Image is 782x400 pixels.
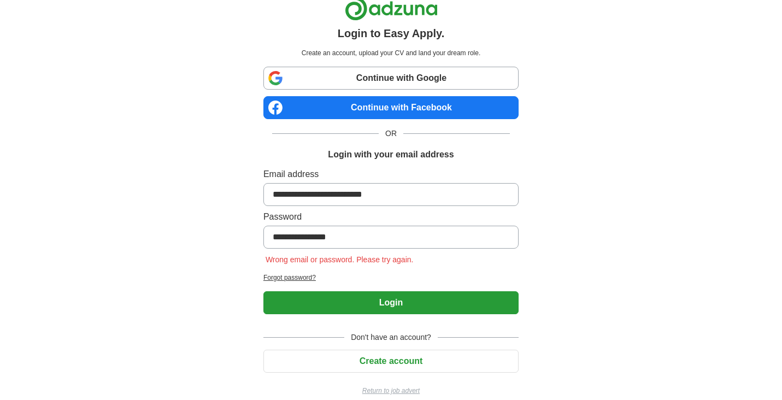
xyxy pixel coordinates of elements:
a: Forgot password? [263,273,519,283]
button: Create account [263,350,519,373]
a: Return to job advert [263,386,519,396]
a: Continue with Google [263,67,519,90]
a: Continue with Facebook [263,96,519,119]
h1: Login with your email address [328,148,454,161]
label: Email address [263,168,519,181]
span: Wrong email or password. Please try again. [263,255,416,264]
label: Password [263,210,519,223]
button: Login [263,291,519,314]
a: Create account [263,356,519,366]
p: Create an account, upload your CV and land your dream role. [266,48,516,58]
h1: Login to Easy Apply. [338,25,445,42]
span: OR [379,128,403,139]
span: Don't have an account? [344,332,438,343]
